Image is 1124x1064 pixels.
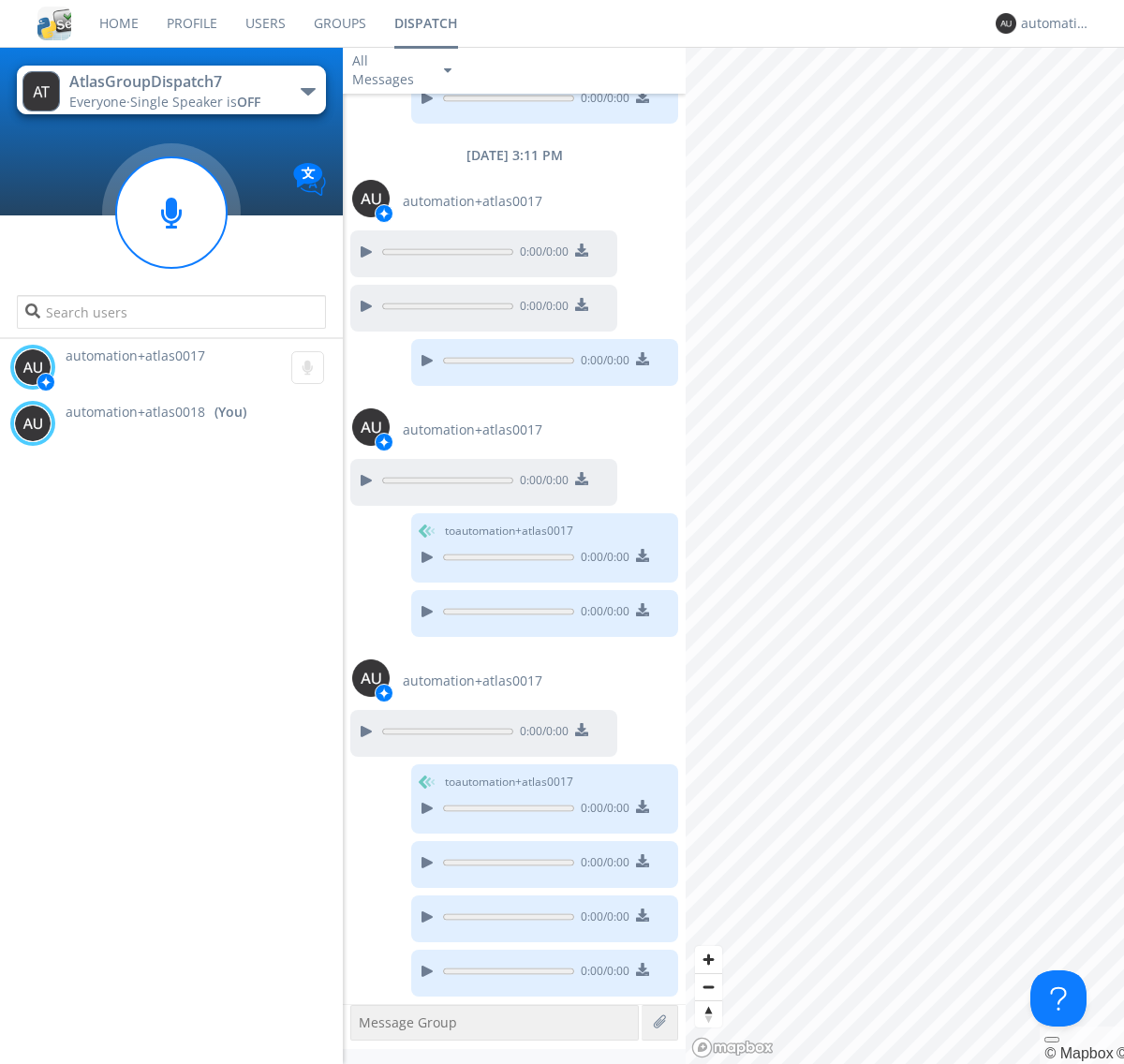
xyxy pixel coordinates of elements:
img: 373638.png [14,405,52,442]
img: cddb5a64eb264b2086981ab96f4c1ba7 [37,7,71,40]
span: 0:00 / 0:00 [574,854,629,875]
img: download media button [636,90,649,103]
div: AtlasGroupDispatch7 [69,71,280,93]
button: Toggle attribution [1044,1037,1059,1042]
img: download media button [575,472,588,485]
div: Everyone · [69,93,280,111]
span: to automation+atlas0017 [445,523,573,539]
img: 373638.png [352,659,390,697]
iframe: Toggle Customer Support [1030,970,1087,1027]
span: 0:00 / 0:00 [574,963,629,983]
span: automation+atlas0017 [403,421,542,439]
span: 0:00 / 0:00 [574,549,629,569]
span: 0:00 / 0:00 [574,909,629,929]
span: 0:00 / 0:00 [513,244,569,264]
img: 373638.png [352,408,390,446]
span: automation+atlas0017 [66,347,205,364]
span: to automation+atlas0017 [445,774,573,791]
a: Mapbox [1044,1045,1113,1061]
img: 373638.png [22,71,60,111]
span: automation+atlas0018 [66,403,205,421]
span: Zoom out [695,974,722,1000]
input: Search users [17,295,325,329]
div: All Messages [352,52,427,89]
img: download media button [636,549,649,562]
span: 0:00 / 0:00 [574,352,629,373]
img: 373638.png [352,180,390,217]
img: download media button [575,298,588,311]
span: 0:00 / 0:00 [513,298,569,318]
span: 0:00 / 0:00 [513,472,569,493]
span: 0:00 / 0:00 [513,723,569,744]
span: 0:00 / 0:00 [574,90,629,111]
div: [DATE] 3:11 PM [343,146,686,165]
img: download media button [575,244,588,257]
span: automation+atlas0017 [403,192,542,211]
span: 0:00 / 0:00 [574,800,629,820]
span: Single Speaker is [130,93,260,111]
img: caret-down-sm.svg [444,68,451,73]
img: Translation enabled [293,163,326,196]
button: AtlasGroupDispatch7Everyone·Single Speaker isOFF [17,66,325,114]
img: download media button [636,854,649,867]
img: download media button [575,723,588,736]
div: (You) [214,403,246,421]
button: Zoom out [695,973,722,1000]
img: 373638.png [14,348,52,386]
img: download media button [636,352,649,365]
button: Zoom in [695,946,722,973]
img: download media button [636,800,649,813]
button: Reset bearing to north [695,1000,722,1027]
span: 0:00 / 0:00 [574,603,629,624]
span: automation+atlas0017 [403,672,542,690]
img: download media button [636,963,649,976]
a: Mapbox logo [691,1037,774,1058]
span: OFF [237,93,260,111]
div: automation+atlas0018 [1021,14,1091,33]
img: download media button [636,909,649,922]
img: download media button [636,603,649,616]
img: 373638.png [996,13,1016,34]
